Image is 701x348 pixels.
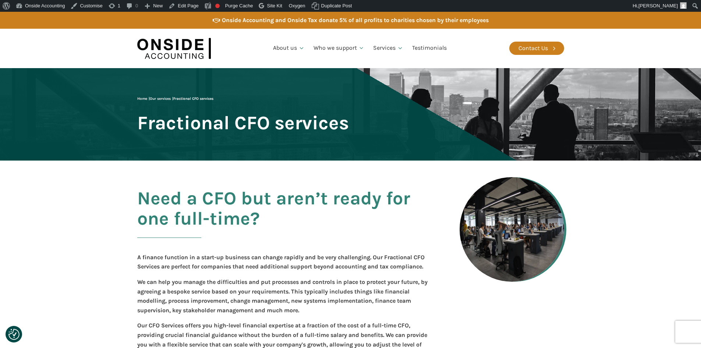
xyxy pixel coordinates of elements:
a: Services [369,36,408,61]
p: A finance function in a start-up business can change rapidly and be very challenging. Our Fractio... [137,253,436,271]
span: Fractional CFO services [137,113,349,133]
a: Contact Us [509,42,564,55]
h2: Need a CFO but aren’t ready for one full-time? [137,188,436,247]
a: Our services [150,96,171,101]
span: Site Kit [267,3,282,8]
a: Home [137,96,147,101]
a: About us [269,36,309,61]
div: Contact Us [518,43,548,53]
p: We can help you manage the difficulties and put processes and controls in place to protect your f... [137,277,436,315]
a: Testimonials [408,36,451,61]
img: Revisit consent button [8,329,20,340]
div: Onside Accounting and Onside Tax donate 5% of all profits to charities chosen by their employees [222,15,489,25]
button: Consent Preferences [8,329,20,340]
span: Fractional CFO services [173,96,213,101]
img: Onside Accounting [137,34,211,63]
span: [PERSON_NAME] [638,3,678,8]
div: Focus keyphrase not set [215,4,220,8]
span: | | [137,96,213,101]
a: Who we support [309,36,369,61]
